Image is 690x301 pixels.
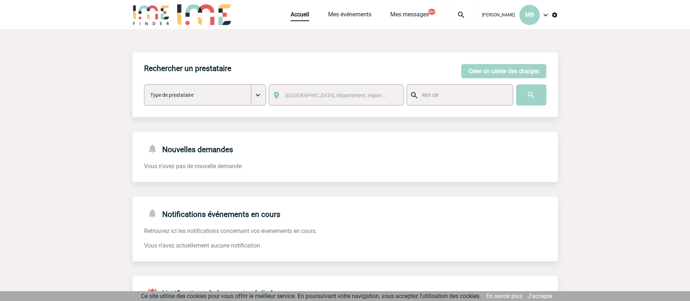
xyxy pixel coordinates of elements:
h4: Notifications événements en cours [144,208,280,219]
h4: Nouvelles demandes [144,143,233,154]
span: [PERSON_NAME] [482,12,515,17]
button: 99+ [428,9,435,15]
span: Vous n'avez actuellement aucune notification [144,242,260,249]
img: IME-Finder [132,4,170,25]
span: Vous n'avez pas de nouvelle demande [144,163,242,170]
h4: Rechercher un prestataire [144,64,231,73]
img: notifications-24-px-g.png [147,143,162,154]
a: J'accepte [528,293,552,300]
input: Mot clé [420,90,506,100]
img: notifications-24-px-g.png [147,208,162,219]
span: MB [525,11,534,18]
a: En savoir plus [486,293,522,300]
input: Submit [516,84,546,106]
h4: Notifications événements réalisés [144,288,277,298]
img: notifications-active-24-px-r.png [147,288,162,298]
span: Ce site utilise des cookies pour vous offrir le meilleur service. En poursuivant votre navigation... [141,293,481,300]
span: [GEOGRAPHIC_DATA], département, région... [285,92,386,98]
a: Accueil [291,11,309,21]
a: Mes messages [390,11,429,21]
span: Retrouvez ici les notifications concernant vos évenements en cours. [144,227,317,234]
a: Mes événements [328,11,371,21]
